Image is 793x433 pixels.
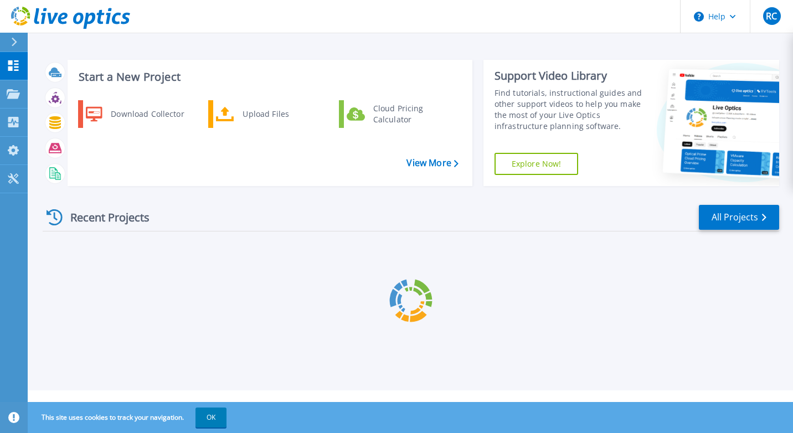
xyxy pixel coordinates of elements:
[195,408,226,427] button: OK
[105,103,189,125] div: Download Collector
[766,12,777,20] span: RC
[699,205,779,230] a: All Projects
[495,87,642,132] div: Find tutorials, instructional guides and other support videos to help you make the most of your L...
[237,103,319,125] div: Upload Files
[368,103,450,125] div: Cloud Pricing Calculator
[495,69,642,83] div: Support Video Library
[495,153,579,175] a: Explore Now!
[339,100,452,128] a: Cloud Pricing Calculator
[406,158,458,168] a: View More
[78,100,192,128] a: Download Collector
[208,100,322,128] a: Upload Files
[79,71,458,83] h3: Start a New Project
[30,408,226,427] span: This site uses cookies to track your navigation.
[43,204,164,231] div: Recent Projects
